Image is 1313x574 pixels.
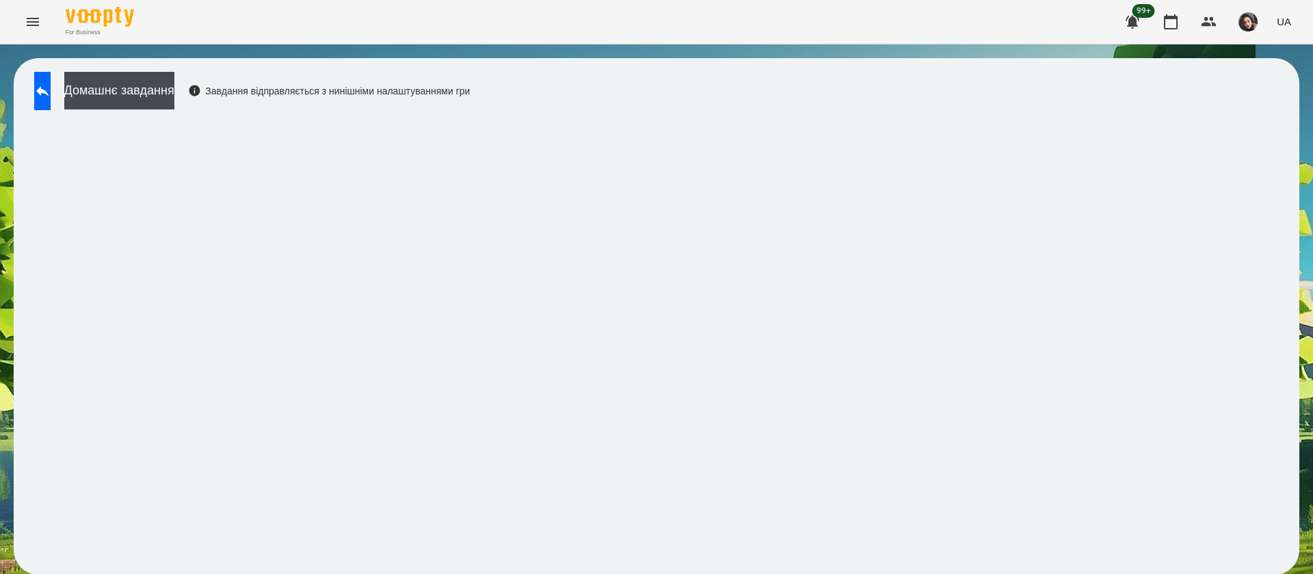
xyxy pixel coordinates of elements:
button: UA [1271,9,1297,34]
img: 415cf204168fa55e927162f296ff3726.jpg [1238,12,1258,31]
button: Menu [16,5,49,38]
div: Завдання відправляється з нинішніми налаштуваннями гри [188,84,470,98]
span: UA [1277,14,1291,29]
span: For Business [66,28,134,37]
button: Домашнє завдання [64,72,174,109]
span: 99+ [1132,4,1155,18]
img: Voopty Logo [66,7,134,27]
